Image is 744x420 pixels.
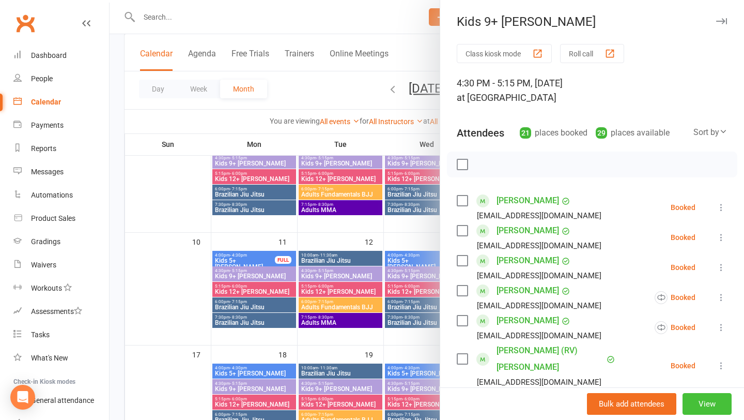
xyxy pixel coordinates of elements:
[31,51,67,59] div: Dashboard
[31,144,56,153] div: Reports
[31,331,50,339] div: Tasks
[477,329,601,342] div: [EMAIL_ADDRESS][DOMAIN_NAME]
[497,222,559,239] a: [PERSON_NAME]
[31,261,56,269] div: Waivers
[13,44,109,67] a: Dashboard
[31,307,82,316] div: Assessments
[31,284,62,292] div: Workouts
[31,121,64,129] div: Payments
[497,252,559,269] a: [PERSON_NAME]
[13,253,109,277] a: Waivers
[655,291,695,304] div: Booked
[587,393,676,415] button: Bulk add attendees
[671,204,695,211] div: Booked
[31,237,60,246] div: Gradings
[497,282,559,299] a: [PERSON_NAME]
[13,67,109,91] a: People
[477,209,601,222] div: [EMAIL_ADDRESS][DOMAIN_NAME]
[520,126,587,140] div: places booked
[31,396,94,404] div: General attendance
[457,126,504,140] div: Attendees
[497,312,559,329] a: [PERSON_NAME]
[13,323,109,347] a: Tasks
[31,98,61,106] div: Calendar
[13,277,109,300] a: Workouts
[596,126,670,140] div: places available
[13,91,109,114] a: Calendar
[477,269,601,282] div: [EMAIL_ADDRESS][DOMAIN_NAME]
[457,92,556,103] span: at [GEOGRAPHIC_DATA]
[13,347,109,370] a: What's New
[497,342,604,376] a: [PERSON_NAME] (RV) [PERSON_NAME]
[31,191,73,199] div: Automations
[13,300,109,323] a: Assessments
[693,126,727,139] div: Sort by
[13,207,109,230] a: Product Sales
[13,114,109,137] a: Payments
[13,184,109,207] a: Automations
[13,230,109,253] a: Gradings
[497,192,559,209] a: [PERSON_NAME]
[13,137,109,160] a: Reports
[31,354,68,362] div: What's New
[655,321,695,334] div: Booked
[477,239,601,252] div: [EMAIL_ADDRESS][DOMAIN_NAME]
[440,14,744,29] div: Kids 9+ [PERSON_NAME]
[596,127,607,139] div: 29
[671,234,695,241] div: Booked
[683,393,732,415] button: View
[13,160,109,184] a: Messages
[457,44,552,63] button: Class kiosk mode
[31,74,53,83] div: People
[560,44,624,63] button: Roll call
[477,376,601,389] div: [EMAIL_ADDRESS][DOMAIN_NAME]
[12,10,38,36] a: Clubworx
[671,362,695,369] div: Booked
[31,214,75,222] div: Product Sales
[477,299,601,312] div: [EMAIL_ADDRESS][DOMAIN_NAME]
[31,168,64,176] div: Messages
[10,385,35,410] div: Open Intercom Messenger
[13,389,109,412] a: General attendance kiosk mode
[671,264,695,271] div: Booked
[520,127,531,139] div: 21
[457,76,727,105] div: 4:30 PM - 5:15 PM, [DATE]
